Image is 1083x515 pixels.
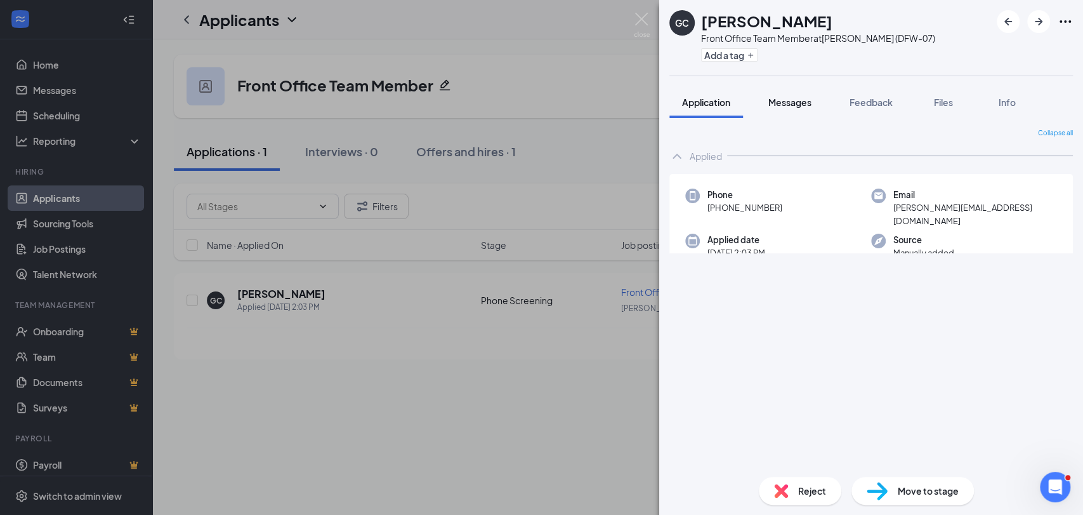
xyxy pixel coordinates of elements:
[893,189,1057,201] span: Email
[893,201,1057,227] span: [PERSON_NAME][EMAIL_ADDRESS][DOMAIN_NAME]
[768,97,811,108] span: Messages
[1040,472,1070,502] iframe: Intercom live chat
[682,97,730,108] span: Application
[707,189,782,201] span: Phone
[675,17,689,29] div: GC
[701,32,935,44] div: Front Office Team Member at [PERSON_NAME] (DFW-07)
[707,246,765,259] span: [DATE] 2:03 PM
[934,97,953,108] span: Files
[669,149,685,164] svg: ChevronUp
[893,234,954,246] span: Source
[1001,14,1016,29] svg: ArrowLeftNew
[1038,128,1073,138] span: Collapse all
[1031,14,1046,29] svg: ArrowRight
[701,10,832,32] h1: [PERSON_NAME]
[701,48,758,62] button: PlusAdd a tag
[690,150,722,163] div: Applied
[707,201,782,214] span: [PHONE_NUMBER]
[850,97,893,108] span: Feedback
[1027,10,1050,33] button: ArrowRight
[893,246,954,259] span: Manually added
[707,234,765,246] span: Applied date
[1058,14,1073,29] svg: Ellipses
[997,10,1020,33] button: ArrowLeftNew
[747,51,754,59] svg: Plus
[798,484,826,498] span: Reject
[898,484,959,498] span: Move to stage
[999,97,1016,108] span: Info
